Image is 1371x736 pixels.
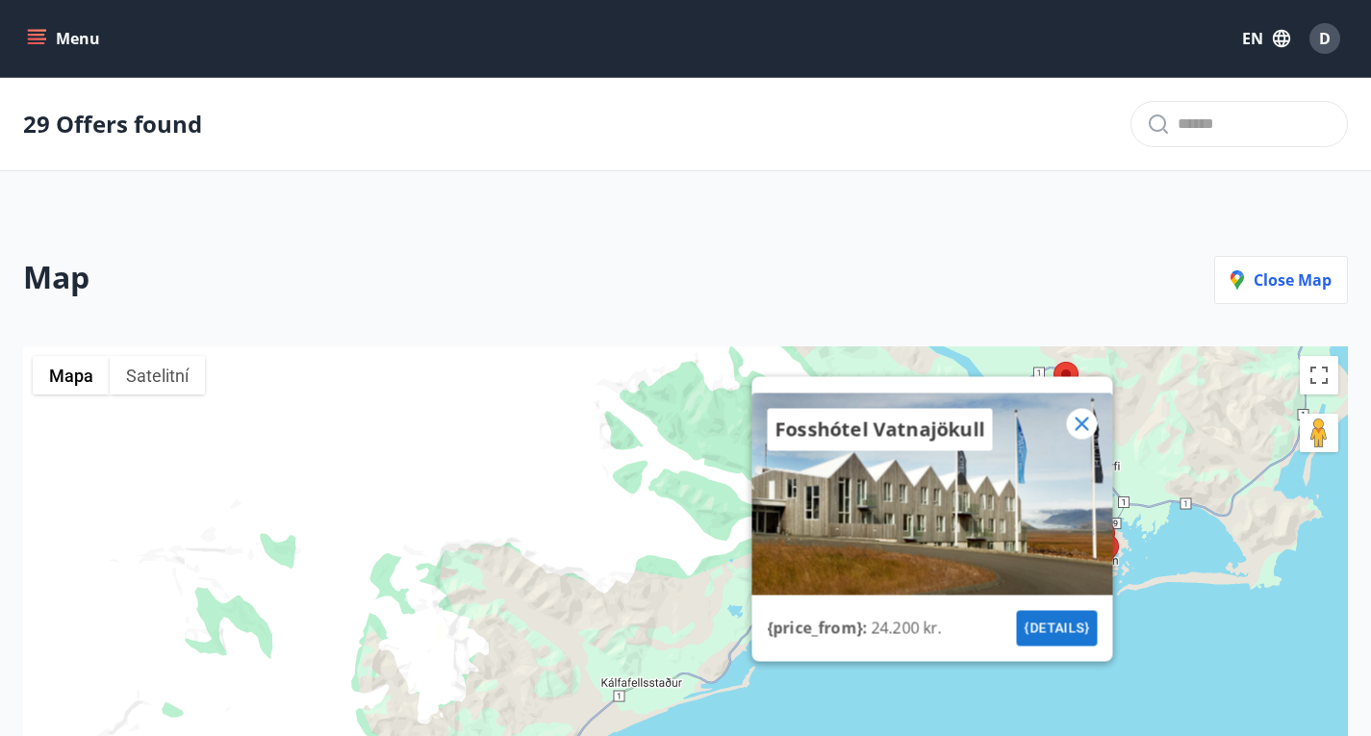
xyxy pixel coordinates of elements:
p: 29 Offers found [23,108,202,140]
p: Fosshótel Vatnajökull [774,416,984,443]
span: D [1319,28,1331,49]
button: menu [23,21,108,56]
button: Close map [1214,256,1348,304]
p: Close map [1231,269,1332,291]
button: Přetažením panáčka na mapu otevřete Street View [1300,414,1338,452]
p: {price_from} : [767,616,871,639]
button: D [1302,15,1348,62]
button: EN [1234,21,1298,56]
p: 24.200 kr. [871,616,942,639]
button: Zobrazit satelitní snímky [110,356,205,394]
button: Zobrazit mapu s ulicemi [33,356,110,394]
button: Přepnout zobrazení na celou obrazovku [1300,356,1338,394]
h2: Map [23,256,89,304]
button: {details} [1016,610,1097,646]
